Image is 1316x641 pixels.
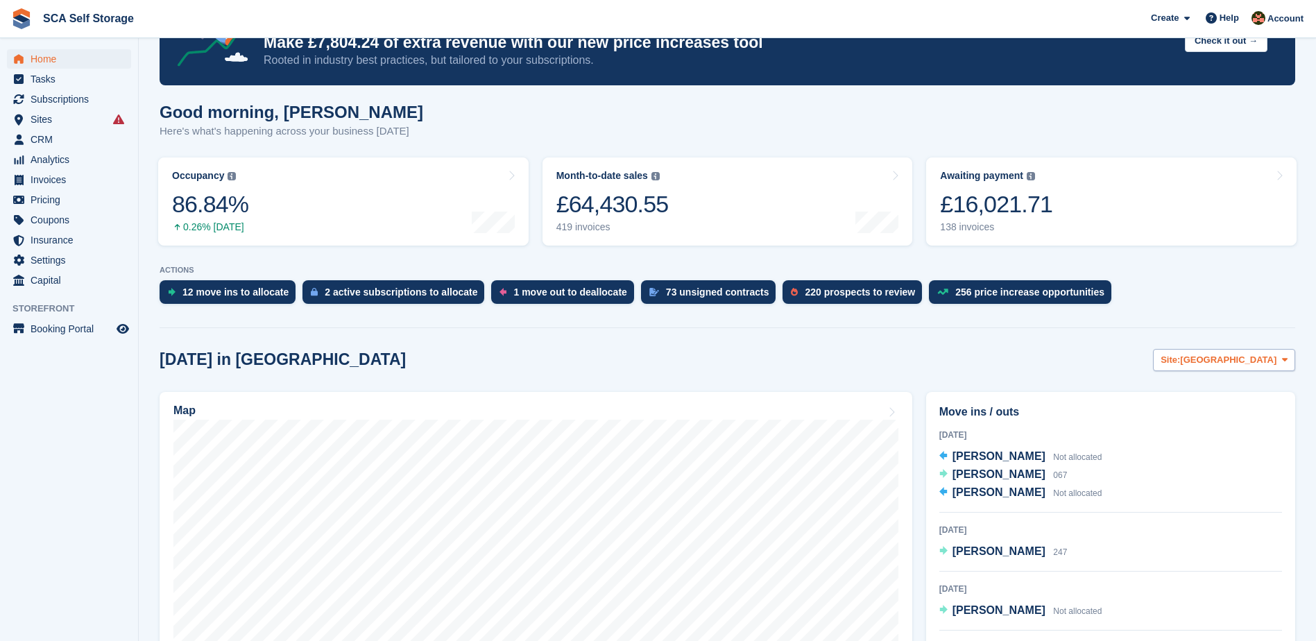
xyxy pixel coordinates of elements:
[31,130,114,149] span: CRM
[172,221,248,233] div: 0.26% [DATE]
[7,190,131,210] a: menu
[556,221,669,233] div: 419 invoices
[31,319,114,339] span: Booking Portal
[1267,12,1304,26] span: Account
[182,287,289,298] div: 12 move ins to allocate
[31,69,114,89] span: Tasks
[556,170,648,182] div: Month-to-date sales
[264,33,1174,53] p: Make £7,804.24 of extra revenue with our new price increases tool
[939,429,1282,441] div: [DATE]
[952,486,1045,498] span: [PERSON_NAME]
[31,89,114,109] span: Subscriptions
[1053,606,1102,616] span: Not allocated
[556,190,669,219] div: £64,430.55
[791,288,798,296] img: prospect-51fa495bee0391a8d652442698ab0144808aea92771e9ea1ae160a38d050c398.svg
[952,604,1045,616] span: [PERSON_NAME]
[1161,353,1180,367] span: Site:
[940,221,1052,233] div: 138 invoices
[7,230,131,250] a: menu
[1053,547,1067,557] span: 247
[940,190,1052,219] div: £16,021.71
[1251,11,1265,25] img: Sarah Race
[11,8,32,29] img: stora-icon-8386f47178a22dfd0bd8f6a31ec36ba5ce8667c1dd55bd0f319d3a0aa187defe.svg
[160,123,423,139] p: Here's what's happening across your business [DATE]
[783,280,929,311] a: 220 prospects to review
[542,157,913,246] a: Month-to-date sales £64,430.55 419 invoices
[160,350,406,369] h2: [DATE] in [GEOGRAPHIC_DATA]
[491,280,640,311] a: 1 move out to deallocate
[7,110,131,129] a: menu
[7,150,131,169] a: menu
[31,210,114,230] span: Coupons
[939,484,1102,502] a: [PERSON_NAME] Not allocated
[1153,349,1295,372] button: Site: [GEOGRAPHIC_DATA]
[12,302,138,316] span: Storefront
[172,170,224,182] div: Occupancy
[7,319,131,339] a: menu
[7,170,131,189] a: menu
[1053,452,1102,462] span: Not allocated
[7,210,131,230] a: menu
[7,89,131,109] a: menu
[325,287,477,298] div: 2 active subscriptions to allocate
[7,49,131,69] a: menu
[939,448,1102,466] a: [PERSON_NAME] Not allocated
[952,450,1045,462] span: [PERSON_NAME]
[31,170,114,189] span: Invoices
[939,466,1068,484] a: [PERSON_NAME] 067
[168,288,176,296] img: move_ins_to_allocate_icon-fdf77a2bb77ea45bf5b3d319d69a93e2d87916cf1d5bf7949dd705db3b84f3ca.svg
[499,288,506,296] img: move_outs_to_deallocate_icon-f764333ba52eb49d3ac5e1228854f67142a1ed5810a6f6cc68b1a99e826820c5.svg
[7,250,131,270] a: menu
[1185,30,1267,53] button: Check it out →
[311,287,318,296] img: active_subscription_to_allocate_icon-d502201f5373d7db506a760aba3b589e785aa758c864c3986d89f69b8ff3...
[31,271,114,290] span: Capital
[31,110,114,129] span: Sites
[113,114,124,125] i: Smart entry sync failures have occurred
[31,49,114,69] span: Home
[926,157,1297,246] a: Awaiting payment £16,021.71 138 invoices
[651,172,660,180] img: icon-info-grey-7440780725fd019a000dd9b08b2336e03edf1995a4989e88bcd33f0948082b44.svg
[929,280,1118,311] a: 256 price increase opportunities
[1180,353,1276,367] span: [GEOGRAPHIC_DATA]
[939,583,1282,595] div: [DATE]
[31,250,114,270] span: Settings
[228,172,236,180] img: icon-info-grey-7440780725fd019a000dd9b08b2336e03edf1995a4989e88bcd33f0948082b44.svg
[31,190,114,210] span: Pricing
[1027,172,1035,180] img: icon-info-grey-7440780725fd019a000dd9b08b2336e03edf1995a4989e88bcd33f0948082b44.svg
[513,287,626,298] div: 1 move out to deallocate
[939,602,1102,620] a: [PERSON_NAME] Not allocated
[160,266,1295,275] p: ACTIONS
[937,289,948,295] img: price_increase_opportunities-93ffe204e8149a01c8c9dc8f82e8f89637d9d84a8eef4429ea346261dce0b2c0.svg
[7,130,131,149] a: menu
[37,7,139,30] a: SCA Self Storage
[1151,11,1179,25] span: Create
[114,320,131,337] a: Preview store
[1053,488,1102,498] span: Not allocated
[1053,470,1067,480] span: 067
[1220,11,1239,25] span: Help
[31,230,114,250] span: Insurance
[939,524,1282,536] div: [DATE]
[31,150,114,169] span: Analytics
[952,545,1045,557] span: [PERSON_NAME]
[172,190,248,219] div: 86.84%
[302,280,491,311] a: 2 active subscriptions to allocate
[641,280,783,311] a: 73 unsigned contracts
[158,157,529,246] a: Occupancy 86.84% 0.26% [DATE]
[264,53,1174,68] p: Rooted in industry best practices, but tailored to your subscriptions.
[173,404,196,417] h2: Map
[955,287,1104,298] div: 256 price increase opportunities
[939,543,1068,561] a: [PERSON_NAME] 247
[7,69,131,89] a: menu
[666,287,769,298] div: 73 unsigned contracts
[160,103,423,121] h1: Good morning, [PERSON_NAME]
[805,287,915,298] div: 220 prospects to review
[7,271,131,290] a: menu
[649,288,659,296] img: contract_signature_icon-13c848040528278c33f63329250d36e43548de30e8caae1d1a13099fd9432cc5.svg
[952,468,1045,480] span: [PERSON_NAME]
[940,170,1023,182] div: Awaiting payment
[160,280,302,311] a: 12 move ins to allocate
[939,404,1282,420] h2: Move ins / outs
